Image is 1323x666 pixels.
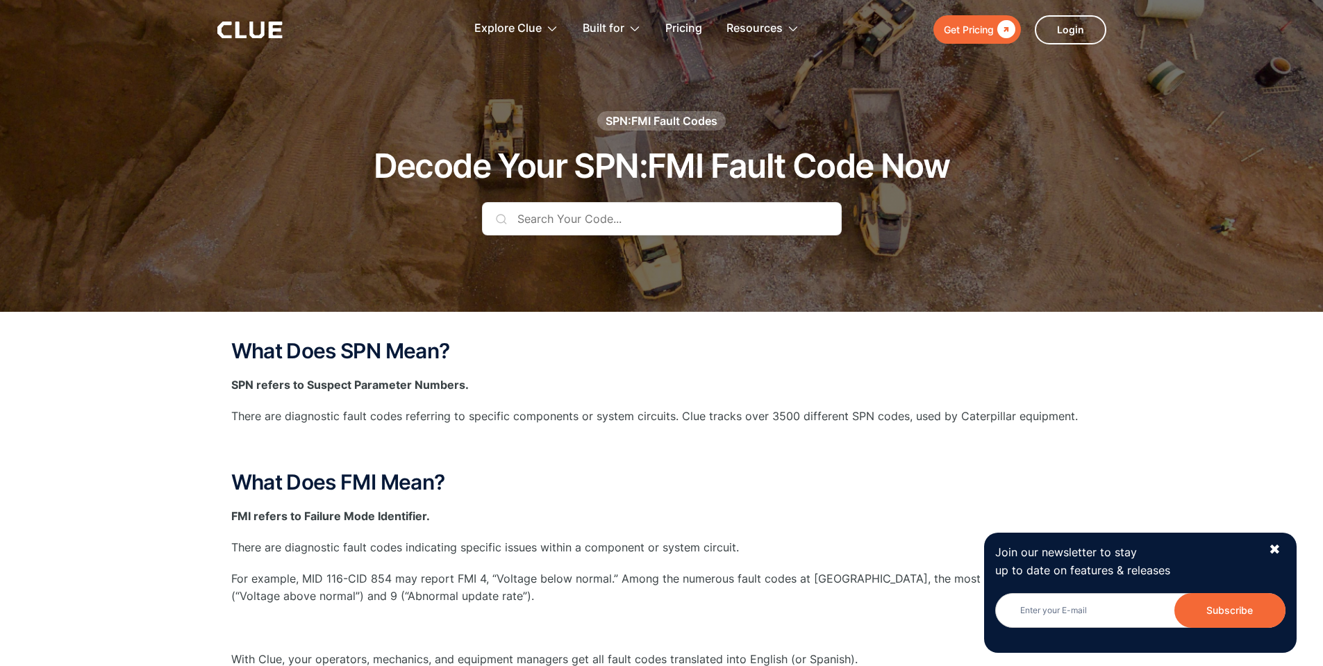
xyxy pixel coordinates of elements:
[231,509,430,523] strong: FMI refers to Failure Mode Identifier.
[231,378,469,392] strong: SPN refers to Suspect Parameter Numbers.
[606,113,717,128] div: SPN:FMI Fault Codes
[231,570,1092,605] p: For example, MID 116-CID 854 may report FMI 4, “Voltage below normal.” Among the numerous fault c...
[583,7,641,51] div: Built for
[933,15,1021,44] a: Get Pricing
[1269,541,1281,558] div: ✖
[1035,15,1106,44] a: Login
[231,539,1092,556] p: There are diagnostic fault codes indicating specific issues within a component or system circuit.
[231,340,1092,363] h2: What Does SPN Mean?
[995,593,1285,642] form: Newsletter
[374,148,950,185] h1: Decode Your SPN:FMI Fault Code Now
[583,7,624,51] div: Built for
[944,21,994,38] div: Get Pricing
[726,7,783,51] div: Resources
[231,440,1092,457] p: ‍
[231,408,1092,425] p: There are diagnostic fault codes referring to specific components or system circuits. Clue tracks...
[1174,593,1285,628] input: Subscribe
[994,21,1015,38] div: 
[231,619,1092,637] p: ‍
[474,7,558,51] div: Explore Clue
[665,7,702,51] a: Pricing
[231,471,1092,494] h2: What Does FMI Mean?
[482,202,842,235] input: Search Your Code...
[995,544,1256,578] p: Join our newsletter to stay up to date on features & releases
[995,593,1285,628] input: Enter your E-mail
[474,7,542,51] div: Explore Clue
[726,7,799,51] div: Resources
